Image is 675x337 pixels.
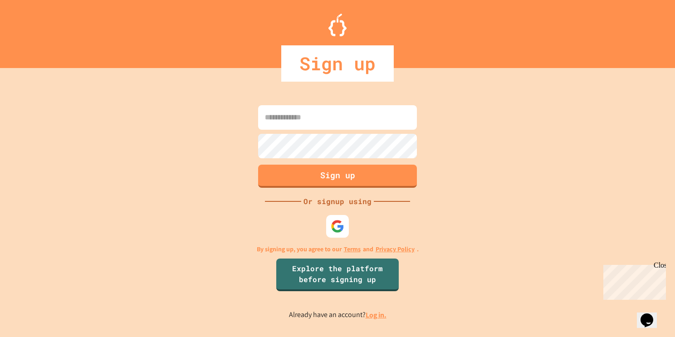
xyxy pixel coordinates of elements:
p: Already have an account? [289,309,386,321]
img: google-icon.svg [331,220,344,233]
a: Explore the platform before signing up [276,259,399,291]
a: Terms [344,244,361,254]
img: Logo.svg [328,14,347,36]
iframe: chat widget [600,261,666,300]
div: Sign up [281,45,394,82]
button: Sign up [258,165,417,188]
div: Or signup using [301,196,374,207]
div: Chat with us now!Close [4,4,63,58]
iframe: chat widget [637,301,666,328]
a: Privacy Policy [376,244,415,254]
a: Log in. [366,310,386,320]
p: By signing up, you agree to our and . [257,244,419,254]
